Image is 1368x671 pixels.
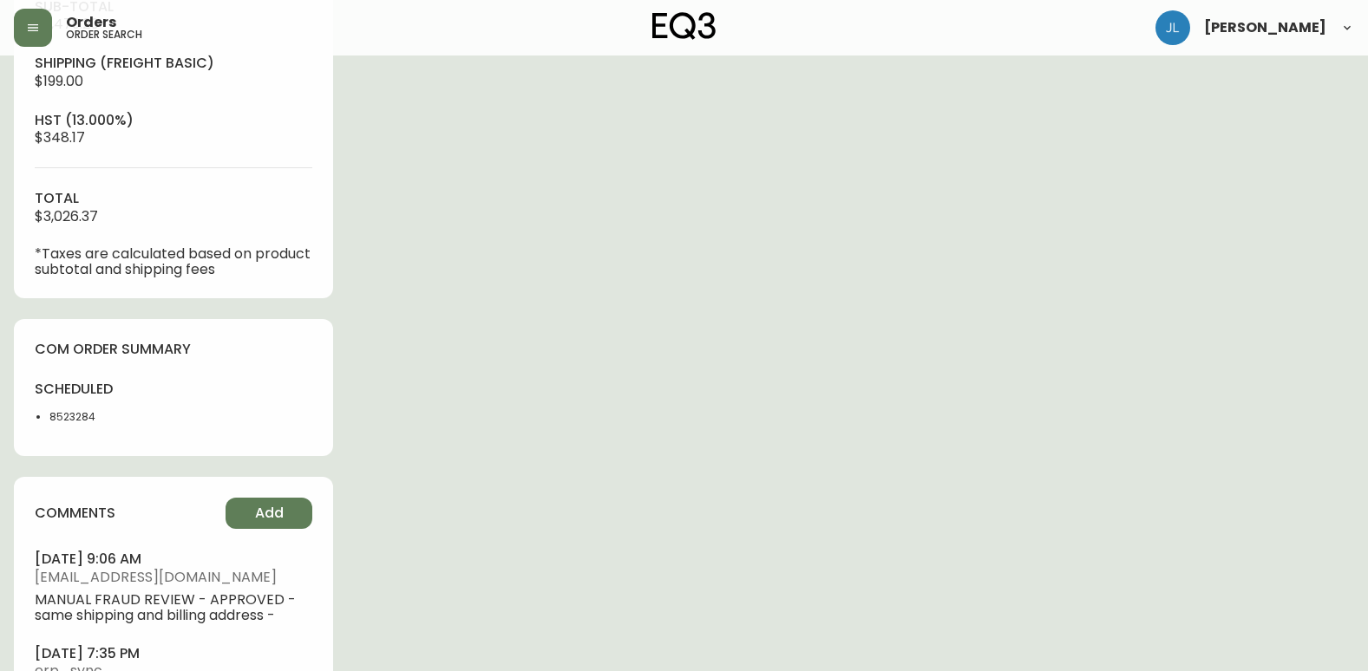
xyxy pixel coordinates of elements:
h5: order search [66,29,142,40]
span: [PERSON_NAME] [1204,21,1326,35]
span: $199.00 [35,71,83,91]
h4: com order summary [35,340,312,359]
img: logo [652,12,717,40]
p: *Taxes are calculated based on product subtotal and shipping fees [35,246,312,277]
span: MANUAL FRAUD REVIEW - APPROVED - same shipping and billing address - [35,592,312,623]
h4: [DATE] 7:35 pm [35,644,312,663]
h4: scheduled [35,380,163,399]
h4: Shipping ( Freight Basic ) [35,54,312,73]
button: Add [226,498,312,529]
li: 8523284 [49,409,163,425]
img: 1c9c23e2a847dab86f8017579b61559c [1155,10,1190,45]
h4: [DATE] 9:06 am [35,550,312,569]
span: Add [255,504,284,523]
h4: comments [35,504,115,523]
span: [EMAIL_ADDRESS][DOMAIN_NAME] [35,570,312,585]
h4: hst (13.000%) [35,111,312,130]
span: $3,026.37 [35,206,98,226]
span: Orders [66,16,116,29]
h4: total [35,189,312,208]
span: $348.17 [35,127,85,147]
